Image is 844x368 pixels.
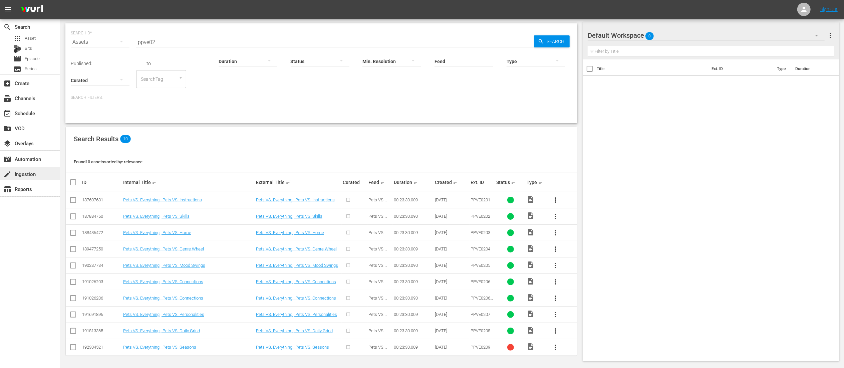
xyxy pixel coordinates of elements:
[547,307,563,323] button: more_vert
[4,5,12,13] span: menu
[547,192,563,208] button: more_vert
[527,294,535,302] span: Video
[527,343,535,351] span: Video
[547,274,563,290] button: more_vert
[534,35,570,47] button: Search
[3,110,11,118] span: Schedule
[544,35,570,47] span: Search
[178,75,184,81] button: Open
[13,55,21,63] span: movie
[435,279,469,284] div: [DATE]
[496,178,525,186] div: Status
[708,59,773,78] th: Ext. ID
[3,23,11,31] span: search
[368,197,388,207] span: Pets VS. Everything
[435,296,469,301] div: [DATE]
[394,230,433,235] div: 00:23:30.009
[123,230,191,235] a: Pets VS. Everything | Pets VS. Home
[394,296,433,301] div: 00:23:30.090
[547,208,563,224] button: more_vert
[394,246,433,251] div: 00:23:30.009
[71,61,92,66] span: Published:
[82,296,121,301] div: 191026236
[368,279,388,289] span: Pets VS. Everything
[380,179,386,185] span: sort
[597,59,708,78] th: Title
[547,257,563,273] button: more_vert
[3,185,11,193] span: Reports
[82,263,121,268] div: 190237734
[773,59,791,78] th: Type
[547,241,563,257] button: more_vert
[471,345,490,350] span: PPVE0209
[25,55,40,62] span: Episode
[547,290,563,306] button: more_vert
[551,294,559,302] span: more_vert
[120,135,131,143] span: 10
[368,312,388,322] span: Pets VS. Everything
[547,225,563,241] button: more_vert
[82,180,121,185] div: ID
[413,179,419,185] span: sort
[71,33,129,51] div: Assets
[82,345,121,350] div: 192304521
[547,323,563,339] button: more_vert
[123,246,204,251] a: Pets VS. Everything | Pets VS. Genre Wheel
[435,312,469,317] div: [DATE]
[538,179,544,185] span: sort
[547,339,563,355] button: more_vert
[826,31,834,39] span: more_vert
[71,95,572,101] p: Search Filters:
[256,197,335,202] a: Pets VS. Everything | Pets VS. Instructions
[368,246,388,256] span: Pets VS. Everything
[368,263,388,273] span: Pets VS. Everything
[123,214,190,219] a: Pets VS. Everything | Pets VS. Skills
[25,65,37,72] span: Series
[256,328,333,333] a: Pets VS. Everything | Pets VS. Daily Grind
[123,197,202,202] a: Pets VS. Everything | Pets VS. Instructions
[551,196,559,204] span: more_vert
[74,159,143,164] span: Found 10 assets sorted by: relevance
[13,65,21,73] span: subtitles
[123,178,254,186] div: Internal Title
[3,95,11,103] span: Channels
[527,310,535,318] span: Video
[256,246,337,251] a: Pets VS. Everything | Pets VS. Genre Wheel
[368,230,388,240] span: Pets VS. Everything
[394,263,433,268] div: 00:23:30.090
[123,328,200,333] a: Pets VS. Everything | Pets VS. Daily Grind
[435,178,469,186] div: Created
[453,179,459,185] span: sort
[527,178,545,186] div: Type
[394,312,433,317] div: 00:23:30.009
[286,179,292,185] span: sort
[3,170,11,178] span: Ingestion
[25,35,36,42] span: Asset
[394,197,433,202] div: 00:23:30.009
[394,328,433,333] div: 00:23:30.009
[471,246,490,251] span: PPVE0204
[588,26,825,45] div: Default Workspace
[471,214,490,219] span: PPVE0202
[256,345,329,350] a: Pets VS. Everything | Pets VS. Seasons
[82,230,121,235] div: 188436472
[82,246,121,251] div: 189477250
[394,178,433,186] div: Duration
[551,327,559,335] span: more_vert
[123,263,205,268] a: Pets VS. Everything | Pets VS. Mood Swings
[471,312,490,317] span: PPVE0207
[3,125,11,133] span: VOD
[147,61,151,66] span: to
[368,345,388,355] span: Pets VS. Everything
[123,312,204,317] a: Pets VS. Everything | Pets VS. Personalities
[123,279,203,284] a: Pets VS. Everything | Pets VS. Connections
[368,296,388,306] span: Pets VS. Everything
[13,34,21,42] span: apps
[82,312,121,317] div: 191691896
[25,45,32,52] span: Bits
[527,195,535,203] span: Video
[16,2,48,17] img: ans4CAIJ8jUAAAAAAAAAAAAAAAAAAAAAAAAgQb4GAAAAAAAAAAAAAAAAAAAAAAAAJMjXAAAAAAAAAAAAAAAAAAAAAAAAgAT5G...
[527,261,535,269] span: Video
[826,27,834,43] button: more_vert
[471,230,490,235] span: PPVE0203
